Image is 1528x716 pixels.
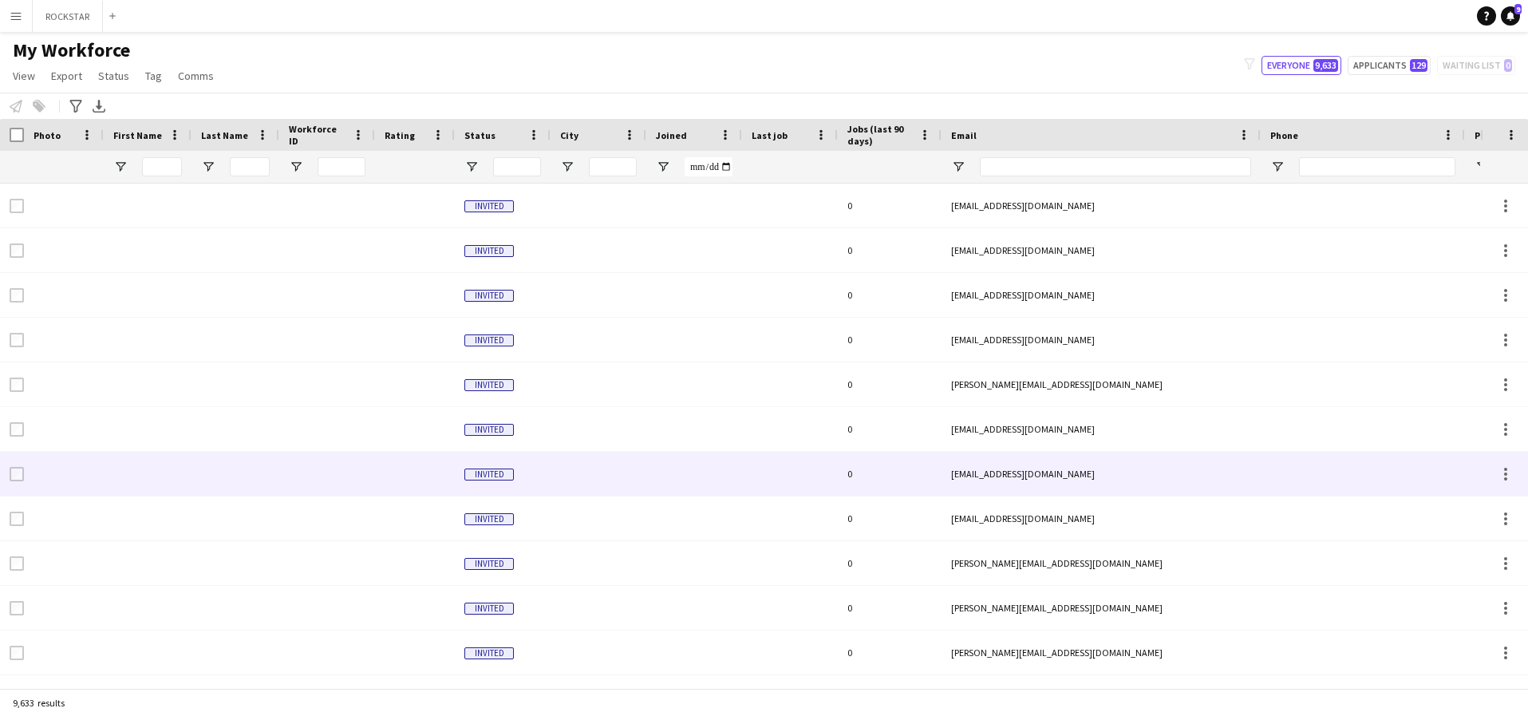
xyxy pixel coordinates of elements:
div: 0 [838,586,942,630]
span: Invited [464,424,514,436]
span: My Workforce [13,38,130,62]
span: Last Name [201,129,248,141]
input: Row Selection is disabled for this row (unchecked) [10,243,24,258]
button: Open Filter Menu [656,160,670,174]
a: Tag [139,65,168,86]
span: Invited [464,334,514,346]
div: [EMAIL_ADDRESS][DOMAIN_NAME] [942,496,1261,540]
app-action-btn: Advanced filters [66,97,85,116]
input: Row Selection is disabled for this row (unchecked) [10,378,24,392]
span: City [560,129,578,141]
button: Open Filter Menu [464,160,479,174]
div: [EMAIL_ADDRESS][DOMAIN_NAME] [942,452,1261,496]
span: Workforce ID [289,123,346,147]
span: Jobs (last 90 days) [847,123,913,147]
span: Profile [1475,129,1506,141]
input: Workforce ID Filter Input [318,157,365,176]
input: Email Filter Input [980,157,1251,176]
span: Invited [464,200,514,212]
input: Row Selection is disabled for this row (unchecked) [10,646,24,660]
div: [PERSON_NAME][EMAIL_ADDRESS][DOMAIN_NAME] [942,541,1261,585]
span: Invited [464,379,514,391]
input: First Name Filter Input [142,157,182,176]
button: Open Filter Menu [1270,160,1285,174]
span: Phone [1270,129,1298,141]
button: Applicants129 [1348,56,1431,75]
button: Open Filter Menu [113,160,128,174]
span: Tag [145,69,162,83]
div: 0 [838,362,942,406]
input: Row Selection is disabled for this row (unchecked) [10,199,24,213]
div: 0 [838,184,942,227]
input: Row Selection is disabled for this row (unchecked) [10,288,24,303]
div: [PERSON_NAME][EMAIL_ADDRESS][DOMAIN_NAME] [942,362,1261,406]
div: [EMAIL_ADDRESS][DOMAIN_NAME] [942,184,1261,227]
app-action-btn: Export XLSX [89,97,109,116]
input: Row Selection is disabled for this row (unchecked) [10,512,24,526]
input: Joined Filter Input [685,157,732,176]
div: 0 [838,407,942,451]
div: [EMAIL_ADDRESS][DOMAIN_NAME] [942,273,1261,317]
div: 0 [838,452,942,496]
div: 0 [838,496,942,540]
button: Open Filter Menu [1475,160,1489,174]
span: Invited [464,290,514,302]
span: Invited [464,245,514,257]
span: First Name [113,129,162,141]
button: ROCKSTAR [33,1,103,32]
span: View [13,69,35,83]
span: Photo [34,129,61,141]
span: Invited [464,603,514,615]
span: Comms [178,69,214,83]
span: Status [464,129,496,141]
a: 9 [1501,6,1520,26]
span: Rating [385,129,415,141]
button: Open Filter Menu [951,160,965,174]
a: Status [92,65,136,86]
a: Export [45,65,89,86]
span: 9 [1514,4,1522,14]
span: Invited [464,558,514,570]
div: [PERSON_NAME][EMAIL_ADDRESS][DOMAIN_NAME] [942,586,1261,630]
input: City Filter Input [589,157,637,176]
input: Row Selection is disabled for this row (unchecked) [10,422,24,437]
button: Open Filter Menu [201,160,215,174]
span: Status [98,69,129,83]
input: Row Selection is disabled for this row (unchecked) [10,467,24,481]
span: Invited [464,513,514,525]
input: Last Name Filter Input [230,157,270,176]
input: Row Selection is disabled for this row (unchecked) [10,601,24,615]
span: Invited [464,469,514,481]
span: Last job [752,129,788,141]
span: 129 [1410,59,1427,72]
input: Row Selection is disabled for this row (unchecked) [10,333,24,347]
div: [EMAIL_ADDRESS][DOMAIN_NAME] [942,318,1261,362]
div: 0 [838,228,942,272]
a: View [6,65,41,86]
div: [PERSON_NAME][EMAIL_ADDRESS][DOMAIN_NAME] [942,631,1261,674]
a: Comms [172,65,220,86]
div: 0 [838,273,942,317]
span: 9,633 [1313,59,1338,72]
input: Status Filter Input [493,157,541,176]
div: [EMAIL_ADDRESS][DOMAIN_NAME] [942,407,1261,451]
span: Export [51,69,82,83]
span: Email [951,129,977,141]
button: Open Filter Menu [560,160,574,174]
input: Phone Filter Input [1299,157,1455,176]
div: 0 [838,318,942,362]
span: Joined [656,129,687,141]
div: [EMAIL_ADDRESS][DOMAIN_NAME] [942,228,1261,272]
span: Invited [464,647,514,659]
button: Everyone9,633 [1261,56,1341,75]
input: Row Selection is disabled for this row (unchecked) [10,556,24,571]
button: Open Filter Menu [289,160,303,174]
div: 0 [838,541,942,585]
div: 0 [838,631,942,674]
